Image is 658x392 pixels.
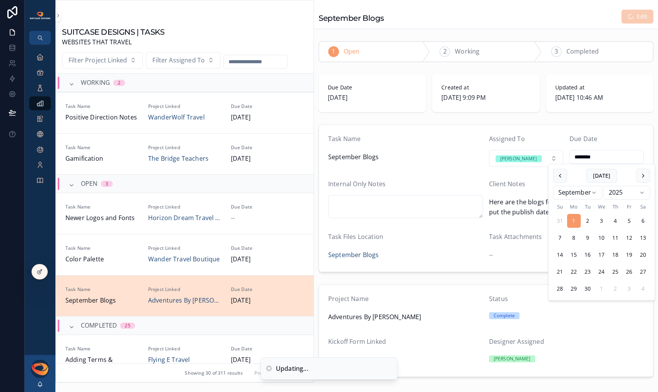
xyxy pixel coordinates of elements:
span: Positive Direction Notes [65,113,139,123]
button: Saturday, September 20th, 2025 [636,248,650,262]
span: Kickoff Form Linked [328,337,386,346]
a: Horizon Dream Travel LLC [148,213,222,223]
span: Showing 30 of 311 results [185,370,243,376]
span: [DATE] [231,296,304,306]
span: September Blogs [65,296,139,306]
a: Task NameColor PaletteProject LinkedWander Travel BoutiqueDue Date[DATE] [56,234,314,275]
span: [DATE] [328,93,417,103]
button: Sunday, September 7th, 2025 [553,231,567,245]
a: Task NameNewer Logos and FontsProject LinkedHorizon Dream Travel LLCDue Date-- [56,193,314,234]
span: Task Attachments [489,232,542,241]
button: Sunday, September 28th, 2025 [553,282,567,296]
span: Task Files Location [328,232,383,241]
a: Adventures By [PERSON_NAME] [148,296,222,306]
span: Gamification [65,154,139,164]
a: Task NamePositive Direction NotesProject LinkedWanderWolf TravelDue Date[DATE] [56,92,314,133]
div: 3 [105,181,108,187]
button: Tuesday, September 16th, 2025 [581,248,595,262]
span: Task Name [65,286,139,293]
button: Monday, September 22nd, 2025 [567,265,581,279]
span: WORKING [81,78,110,88]
a: September Blogs [328,250,379,260]
span: The Bridge Teachers [148,154,209,164]
span: [DATE] [231,254,304,264]
span: Due Date [231,245,304,251]
span: OPEN [81,179,98,189]
div: [PERSON_NAME] [494,355,531,362]
table: September 2025 [553,203,650,296]
div: scrollable content [25,45,55,197]
button: Thursday, September 11th, 2025 [609,231,623,245]
button: Select Button [62,52,143,69]
a: Task NameGamificationProject LinkedThe Bridge TeachersDue Date[DATE] [56,133,314,175]
span: Filter Assigned To [152,56,205,66]
span: Assigned To [489,135,525,143]
span: September Blogs [328,152,483,162]
button: Thursday, September 25th, 2025 [609,265,623,279]
span: Updated at [555,84,644,91]
button: Thursday, September 4th, 2025 [609,214,623,228]
button: Sunday, August 31st, 2025 [553,214,567,228]
button: Tuesday, September 9th, 2025 [581,231,595,245]
button: Friday, September 12th, 2025 [623,231,636,245]
button: Select Button [489,150,563,167]
span: Project Linked [148,204,222,210]
span: Internal Only Notes [328,180,386,188]
span: Due Date [569,135,597,143]
button: Wednesday, October 1st, 2025 [595,282,609,296]
button: Friday, September 19th, 2025 [623,248,636,262]
span: 3 [554,47,558,57]
span: Adventures By [PERSON_NAME] [328,312,483,322]
button: Wednesday, September 10th, 2025 [595,231,609,245]
th: Tuesday [581,203,595,211]
div: 2 [118,80,120,86]
button: Friday, September 26th, 2025 [623,265,636,279]
span: COMPLETED [81,321,117,331]
th: Wednesday [595,203,609,211]
button: Thursday, October 2nd, 2025 [609,282,623,296]
img: App logo [29,11,51,20]
span: Working [455,47,479,57]
span: Project Name [328,294,369,303]
button: Select Button [146,52,220,69]
span: Project Linked [148,346,222,352]
a: Flying E Travel [148,355,190,365]
span: Task Name [65,204,139,210]
button: [DATE] [586,169,617,183]
div: Complete [494,312,515,319]
span: Designer Assigned [489,337,544,346]
a: WanderWolf Travel [148,113,205,123]
span: [DATE] [231,154,304,164]
button: Thursday, September 18th, 2025 [609,248,623,262]
button: Friday, September 5th, 2025 [623,214,636,228]
span: Newer Logos and Fonts [65,213,139,223]
button: Tuesday, September 30th, 2025 [581,282,595,296]
button: Monday, September 8th, 2025 [567,231,581,245]
span: Project Linked [148,245,222,251]
span: [DATE] [231,355,304,365]
span: Task Name [65,346,139,352]
button: Wednesday, September 24th, 2025 [595,265,609,279]
button: Wednesday, September 17th, 2025 [595,248,609,262]
span: Project Linked [148,103,222,109]
a: Wander Travel Boutique [148,254,220,264]
button: Monday, September 15th, 2025 [567,248,581,262]
button: Sunday, September 14th, 2025 [553,248,567,262]
span: Color Palette [65,254,139,264]
span: [DATE] 9:09 PM [441,93,530,103]
span: Filter Project Linked [68,56,127,66]
button: Tuesday, September 23rd, 2025 [581,265,595,279]
span: Due Date [231,145,304,151]
button: Monday, September 1st, 2025, selected [567,214,581,228]
span: Due Date [231,204,304,210]
span: Task Name [65,145,139,151]
button: Friday, October 3rd, 2025 [623,282,636,296]
span: 2 [443,47,447,57]
span: Project Linked [148,145,222,151]
span: 1 [332,47,335,57]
